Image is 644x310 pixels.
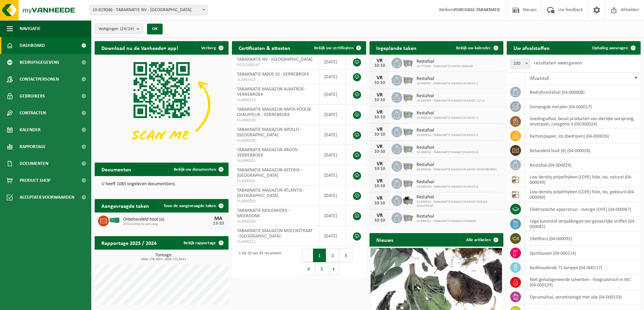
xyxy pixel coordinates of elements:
[373,115,386,120] div: 10-10
[20,189,74,206] span: Acceptatievoorwaarden
[525,114,641,129] td: voedingsafval, bevat producten van dierlijke oorsprong, onverpakt, categorie 3 (04-000024)
[319,105,346,125] td: [DATE]
[402,125,414,137] img: WB-2500-GAL-GY-01
[89,5,208,15] span: 10-819046 - TABAKNATIE NV - ANTWERPEN
[456,46,491,50] span: Bekijk uw kalender
[20,121,41,138] span: Kalender
[525,202,641,217] td: elektronische apparatuur - overige (OVE) (04-000067)
[402,57,414,68] img: WB-2500-GAL-GY-01
[373,167,386,171] div: 10-10
[451,41,503,55] a: Bekijk uw kalender
[454,7,500,12] strong: PURCHASE TABAKNATIE
[373,161,386,167] div: VR
[237,219,313,224] span: VLA900204
[373,201,386,206] div: 10-10
[373,58,386,63] div: VR
[314,46,354,50] span: Bekijk uw certificaten
[20,71,59,88] span: Contactpersonen
[319,84,346,105] td: [DATE]
[95,199,156,212] h2: Aangevraagde taken
[416,185,478,189] span: 10-939319 - TABAKNATIE MAGAZIJN AMOS 8
[525,275,641,290] td: niet gehalogeneerde solventen - hoogcalorisch in IBC (04-000129)
[232,41,297,54] h2: Certificaten & attesten
[339,249,353,262] button: 3
[373,178,386,184] div: VR
[237,57,312,62] span: TABAKNATIE NV - [GEOGRAPHIC_DATA]
[416,59,473,64] span: Restafval
[3,295,113,310] iframe: chat widget
[237,168,302,178] span: TABAKNATIE MAGAZIJN ASTERIX - [GEOGRAPHIC_DATA]
[530,76,549,81] span: Afvalstof
[373,127,386,132] div: VR
[237,147,300,158] span: TABAKNATIE MAGAZIJN ARGOS - VERREBROEK
[402,74,414,85] img: WB-2500-GAL-GY-01
[309,41,365,55] a: Bekijk uw certificaten
[416,145,478,150] span: Restafval
[416,64,473,68] span: 10-775290 - TABAKNATIE/AMOS GARAGE
[525,85,641,100] td: bedrijfsrestafval (04-000008)
[373,196,386,201] div: VR
[147,24,163,34] button: OK
[402,108,414,120] img: WB-2500-GAL-GY-01
[237,239,313,245] span: VLA900212
[90,5,207,15] span: 10-819046 - TABAKNATIE NV - ANTWERPEN
[373,218,386,223] div: 10-10
[402,194,414,206] img: WB-5000-GAL-GY-01
[178,236,228,250] a: Bekijk rapportage
[373,63,386,68] div: 10-10
[302,262,315,276] button: 4
[95,163,138,176] h2: Documenten
[416,195,500,200] span: Restafval
[525,158,641,172] td: restafval (04-000029)
[416,82,478,86] span: 10-939307 - TABAKNATIE MAGAZIJN AMOS 2
[158,199,228,213] a: Toon de aangevraagde taken
[416,133,478,137] span: 10-939312 - TABAKNATIE MAGAZIJN AMOS 5
[101,182,222,187] p: U heeft 1085 ongelezen document(en).
[20,20,41,37] span: Navigatie
[373,144,386,149] div: VR
[237,62,313,68] span: RED25006165
[98,253,229,261] h3: Tonnage
[20,138,46,155] span: Rapportage
[123,222,208,226] span: Omwisseling op aanvraag
[369,233,400,246] h2: Nieuws
[95,236,163,249] h2: Rapportage 2025 / 2024
[123,217,208,222] span: Onbehandeld hout (a)
[525,100,641,114] td: gemengde metalen (04-000017)
[402,91,414,103] img: WB-2500-GAL-GY-01
[237,118,313,123] span: VLA900199
[313,249,326,262] button: 1
[237,228,313,239] span: TABAKNATIE MAGAZIJN MOLENSTRAAT - [GEOGRAPHIC_DATA]
[237,138,313,143] span: VLA900200
[319,165,346,186] td: [DATE]
[402,177,414,189] img: WB-2500-GAL-GY-01
[510,59,530,68] span: 100
[416,116,478,120] span: 10-939310 - TABAKNATIE MAGAZIJN AMOS 3
[416,128,478,133] span: Restafval
[373,81,386,85] div: 10-10
[525,172,641,187] td: low density polyethyleen (LDPE) folie, los, naturel (04-000039)
[237,77,313,83] span: VLA901913
[201,46,216,50] span: Verberg
[525,290,641,304] td: opruimafval, verontreinigd met olie (04-000153)
[373,149,386,154] div: 10-10
[373,75,386,81] div: VR
[98,24,134,34] span: Vestigingen
[373,213,386,218] div: VR
[416,76,478,82] span: Restafval
[237,178,313,184] span: VLA900202
[20,105,46,121] span: Contracten
[416,168,497,172] span: 10-939318 - TABAKNATIE MAGAZIJN AMOS HOOFDBUREEL
[237,107,311,117] span: TABAKNATIE MAGAZIJN AMOS POOLSE CHAUFFEUR - VERREBROEK
[525,246,641,260] td: spuitbussen (04-000114)
[416,99,484,103] span: 10-939309 - TABAKNATIE MAGAZIJN AMOS 12/13
[373,110,386,115] div: VR
[416,150,478,154] span: 10-939316 - TABAKNATIE MAGAZIJN AMOS 9
[525,231,641,246] td: oliefilters (04-000092)
[416,111,478,116] span: Restafval
[95,55,229,155] img: Download de VHEPlus App
[319,206,346,226] td: [DATE]
[373,184,386,189] div: 10-10
[315,262,329,276] button: 5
